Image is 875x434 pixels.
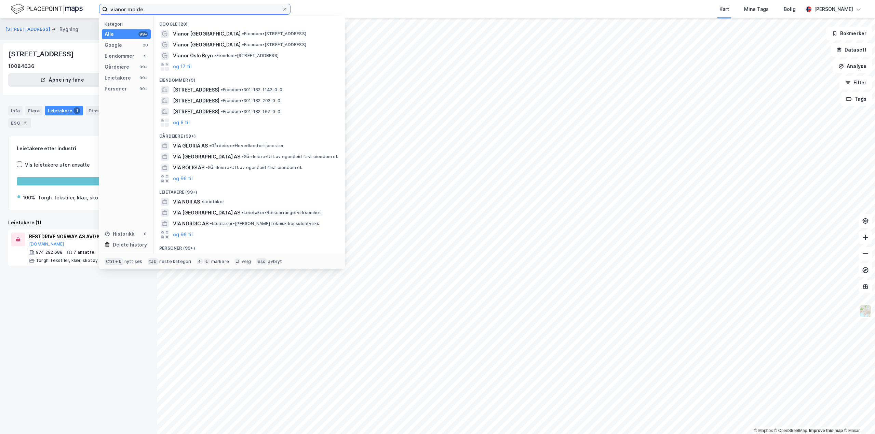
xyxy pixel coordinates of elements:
div: [PERSON_NAME] [814,5,853,13]
div: esc [256,258,267,265]
div: velg [242,259,251,264]
div: 99+ [138,31,148,37]
div: 974 292 688 [36,250,63,255]
div: Torgh. tekstiler, klær, skotøy m.m. [36,258,109,263]
div: Etasjer og enheter [89,108,131,114]
div: Leietakere (1) [8,219,149,227]
div: 20 [143,42,148,48]
div: 0 [143,231,148,237]
span: • [242,42,244,47]
span: Eiendom • [STREET_ADDRESS] [214,53,279,58]
div: neste kategori [159,259,191,264]
div: Torgh. tekstiler, klær, skotøy m.m. [38,194,119,202]
span: Leietaker [201,199,224,205]
div: Eiere [25,106,42,115]
button: [STREET_ADDRESS] [5,26,52,33]
span: Leietaker • [PERSON_NAME] teknisk konsulentvirks. [210,221,321,226]
span: Eiendom • 301-182-202-0-0 [221,98,280,103]
div: Bolig [784,5,796,13]
div: Personer (99+) [154,240,345,252]
div: 100% [23,194,35,202]
div: BESTDRIVE NORWAY AS AVD MOLDE 5824 [29,233,131,241]
span: Eiendom • 301-182-167-0-0 [221,109,280,114]
span: Leietaker • Reisearrangørvirksomhet [242,210,321,215]
span: Gårdeiere • Utl. av egen/leid fast eiendom el. [242,154,338,159]
div: Alle [105,30,114,38]
div: Google [105,41,122,49]
div: Kontrollprogram for chat [841,401,875,434]
span: [STREET_ADDRESS] [173,108,219,116]
button: og 6 til [173,118,190,127]
iframe: Chat Widget [841,401,875,434]
span: VIA GLORIA AS [173,142,208,150]
div: markere [211,259,229,264]
span: • [242,31,244,36]
span: • [206,165,208,170]
button: [DOMAIN_NAME] [29,241,64,247]
div: Gårdeiere [105,63,129,71]
div: Vis leietakere uten ansatte [25,161,90,169]
div: Info [8,106,23,115]
div: Gårdeiere (99+) [154,128,345,140]
button: Datasett [831,43,872,57]
span: Vianor Oslo Bryn [173,52,213,60]
span: • [201,199,203,204]
div: [STREET_ADDRESS] [8,48,75,59]
div: 99+ [138,75,148,81]
div: Ctrl + k [105,258,123,265]
span: • [210,221,212,226]
a: Mapbox [754,428,773,433]
input: Søk på adresse, matrikkel, gårdeiere, leietakere eller personer [108,4,282,14]
span: Gårdeiere • Utl. av egen/leid fast eiendom el. [206,165,302,170]
span: • [242,154,244,159]
button: Filter [839,76,872,89]
div: 1 [73,107,80,114]
div: Personer [105,85,127,93]
div: Leietakere [45,106,83,115]
span: VIA NORDIC AS [173,220,208,228]
div: Bygning [59,25,78,33]
div: 99+ [138,86,148,92]
div: ESG [8,118,31,128]
div: Historikk [105,230,134,238]
div: Kart [719,5,729,13]
div: 2 [22,120,28,126]
button: Bokmerker [826,27,872,40]
span: Eiendom • [STREET_ADDRESS] [242,31,306,37]
div: Leietakere (99+) [154,184,345,196]
div: 7 ansatte [73,250,94,255]
a: Improve this map [809,428,843,433]
button: Analyse [833,59,872,73]
span: Vianor [GEOGRAPHIC_DATA] [173,41,241,49]
span: • [214,53,216,58]
span: • [221,98,223,103]
a: OpenStreetMap [774,428,807,433]
span: [STREET_ADDRESS] [173,97,219,105]
div: 9 [143,53,148,59]
div: 10084636 [8,62,35,70]
span: Eiendom • [STREET_ADDRESS] [242,42,306,47]
div: 99+ [138,64,148,70]
div: Leietakere etter industri [17,144,140,153]
span: • [221,109,223,114]
span: • [221,87,223,92]
span: Vianor [GEOGRAPHIC_DATA] [173,30,241,38]
div: Kategori [105,22,151,27]
div: Mine Tags [744,5,769,13]
span: VIA NOR AS [173,198,200,206]
span: Eiendom • 301-182-1142-0-0 [221,87,282,93]
span: VIA BOLIG AS [173,164,204,172]
img: Z [859,305,872,318]
span: • [209,143,211,148]
div: avbryt [268,259,282,264]
div: tab [148,258,158,265]
button: og 96 til [173,174,193,183]
span: VIA [GEOGRAPHIC_DATA] AS [173,209,240,217]
div: nytt søk [124,259,143,264]
button: og 17 til [173,62,192,71]
div: Eiendommer (9) [154,72,345,84]
div: Eiendommer [105,52,134,60]
button: Tags [840,92,872,106]
div: Google (20) [154,16,345,28]
span: [STREET_ADDRESS] [173,86,219,94]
